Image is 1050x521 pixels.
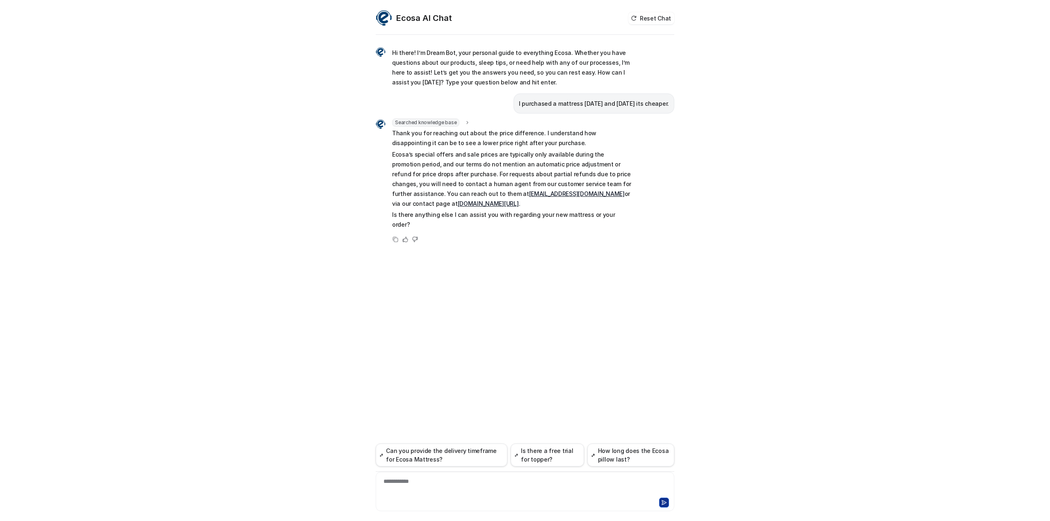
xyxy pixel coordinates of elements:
p: Hi there! I’m Dream Bot, your personal guide to everything Ecosa. Whether you have questions abou... [392,48,632,87]
p: Is there anything else I can assist you with regarding your new mattress or your order? [392,210,632,230]
span: Searched knowledge base [392,118,459,127]
button: Is there a free trial for topper? [511,444,584,466]
img: Widget [376,119,386,129]
h2: Ecosa AI Chat [396,12,452,24]
button: Can you provide the delivery timeframe for Ecosa Mattress? [376,444,507,466]
button: Reset Chat [628,12,674,24]
button: How long does the Ecosa pillow last? [587,444,674,466]
a: [DOMAIN_NAME][URL] [458,200,519,207]
a: [EMAIL_ADDRESS][DOMAIN_NAME] [529,190,625,197]
img: Widget [376,47,386,57]
p: Thank you for reaching out about the price difference. I understand how disappointing it can be t... [392,128,632,148]
img: Widget [376,10,392,26]
p: I purchased a mattress [DATE] and [DATE] its cheaper. [519,99,669,109]
p: Ecosa’s special offers and sale prices are typically only available during the promotion period, ... [392,150,632,209]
